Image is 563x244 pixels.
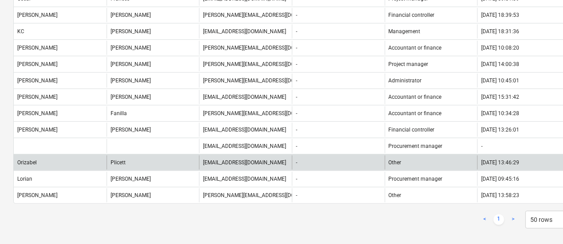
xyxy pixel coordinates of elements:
div: [PERSON_NAME] [111,192,151,198]
div: [PERSON_NAME][EMAIL_ADDRESS][DOMAIN_NAME] [203,110,326,116]
div: [DATE] 09:45:16 [481,176,519,182]
div: [PERSON_NAME] [111,94,151,100]
div: - [296,61,297,67]
div: [DATE] 13:46:29 [481,159,519,166]
div: [EMAIL_ADDRESS][DOMAIN_NAME] [203,28,286,35]
div: [PERSON_NAME] [111,45,151,51]
span: Procurement manager [389,176,443,182]
div: Lorian [17,176,32,182]
div: [EMAIL_ADDRESS][DOMAIN_NAME] [203,143,286,149]
div: [EMAIL_ADDRESS][DOMAIN_NAME] [203,159,286,166]
div: [PERSON_NAME] [111,127,151,133]
div: Fanilla [111,110,127,116]
div: - [296,143,297,149]
div: [PERSON_NAME] [17,192,57,198]
span: Accountant or finance [389,45,442,51]
div: [PERSON_NAME] [111,12,151,18]
div: [PERSON_NAME] [111,28,151,35]
span: Procurement manager [389,143,443,149]
div: [DATE] 13:26:01 [481,127,519,133]
iframe: Chat Widget [519,201,563,244]
div: - [296,45,297,51]
div: [PERSON_NAME] [17,77,57,84]
span: Accountant or finance [389,94,442,100]
span: Administrator [389,77,422,84]
div: - [296,176,297,182]
div: [PERSON_NAME][EMAIL_ADDRESS][DOMAIN_NAME] [203,77,326,84]
span: Financial controller [389,12,435,18]
div: [PERSON_NAME][EMAIL_ADDRESS][DOMAIN_NAME] [203,12,326,18]
div: KC [17,28,24,35]
a: Next page [508,214,518,225]
div: [PERSON_NAME] [111,77,151,84]
div: - [296,12,297,18]
div: - [296,94,297,100]
a: Previous page [479,214,490,225]
div: - [296,110,297,116]
div: [DATE] 15:31:42 [481,94,519,100]
div: [DATE] 14:00:38 [481,61,519,67]
div: [PERSON_NAME] [111,61,151,67]
span: Other [389,159,402,166]
div: [DATE] 10:34:28 [481,110,519,116]
div: - [296,28,297,35]
div: [EMAIL_ADDRESS][DOMAIN_NAME] [203,176,286,182]
span: Accountant or finance [389,110,442,116]
div: [DATE] 10:08:20 [481,45,519,51]
div: [DATE] 18:31:36 [481,28,519,35]
div: - [296,127,297,133]
div: [DATE] 13:58:23 [481,192,519,198]
div: [PERSON_NAME] [17,12,57,18]
div: [PERSON_NAME][EMAIL_ADDRESS][DOMAIN_NAME] [203,45,326,51]
div: [PERSON_NAME] [17,127,57,133]
div: - [481,143,483,149]
a: Page 1 is your current page [494,214,504,225]
div: - [296,77,297,84]
div: [PERSON_NAME][EMAIL_ADDRESS][DOMAIN_NAME] [203,192,326,198]
div: [PERSON_NAME] [17,110,57,116]
span: Project manager [389,61,429,67]
span: Other [389,192,402,198]
span: Management [389,28,421,35]
div: [PERSON_NAME] [111,176,151,182]
div: [PERSON_NAME][EMAIL_ADDRESS][DOMAIN_NAME] [203,61,326,67]
div: [EMAIL_ADDRESS][DOMAIN_NAME] [203,94,286,100]
div: [PERSON_NAME] [17,45,57,51]
div: Plicett [111,159,126,166]
div: - [296,159,297,166]
span: Financial controller [389,127,435,133]
div: - [296,192,297,198]
div: Orizabel [17,159,37,166]
div: [PERSON_NAME] [17,61,57,67]
div: [PERSON_NAME] [17,94,57,100]
div: [DATE] 18:39:53 [481,12,519,18]
div: [EMAIL_ADDRESS][DOMAIN_NAME] [203,127,286,133]
div: [DATE] 10:45:01 [481,77,519,84]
